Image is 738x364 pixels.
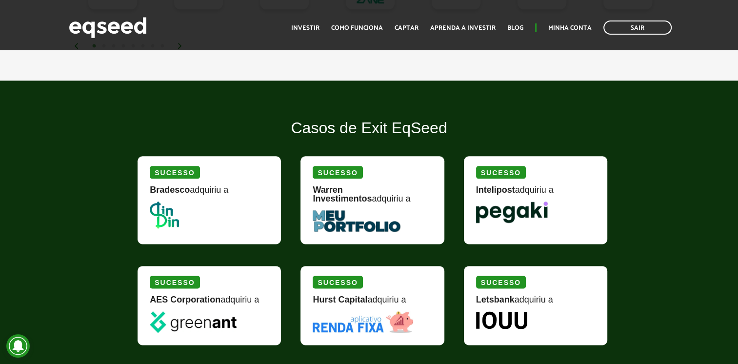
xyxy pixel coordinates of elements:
[313,210,400,232] img: MeuPortfolio
[331,25,383,31] a: Como funciona
[150,276,199,288] div: Sucesso
[313,166,362,179] div: Sucesso
[548,25,592,31] a: Minha conta
[476,276,526,288] div: Sucesso
[395,25,419,31] a: Captar
[150,295,269,311] div: adquiriu a
[313,185,432,210] div: adquiriu a
[313,311,413,333] img: Renda Fixa
[507,25,523,31] a: Blog
[313,295,367,304] strong: Hurst Capital
[476,295,595,311] div: adquiriu a
[313,295,432,311] div: adquiriu a
[291,25,319,31] a: Investir
[130,120,608,151] h2: Casos de Exit EqSeed
[69,15,147,40] img: EqSeed
[150,311,236,333] img: greenant
[476,185,515,195] strong: Intelipost
[476,185,595,202] div: adquiriu a
[150,202,179,228] img: DinDin
[476,166,526,179] div: Sucesso
[313,185,372,203] strong: Warren Investimentos
[313,276,362,288] div: Sucesso
[150,185,190,195] strong: Bradesco
[603,20,672,35] a: Sair
[430,25,496,31] a: Aprenda a investir
[150,295,220,304] strong: AES Corporation
[476,311,527,329] img: Iouu
[476,202,548,223] img: Pegaki
[150,185,269,202] div: adquiriu a
[150,166,199,179] div: Sucesso
[476,295,515,304] strong: Letsbank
